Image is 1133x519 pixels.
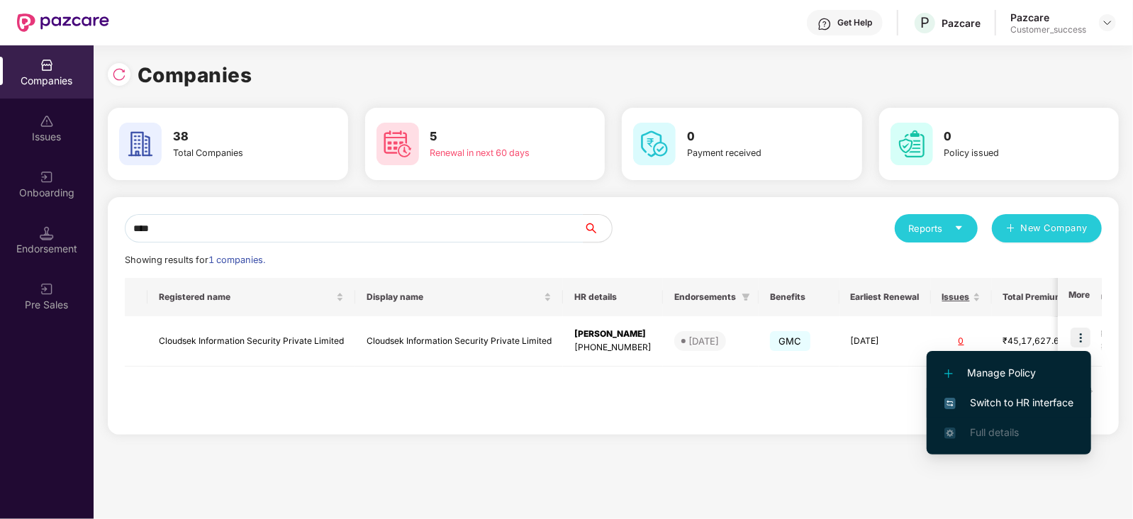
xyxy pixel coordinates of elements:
div: Policy issued [944,146,1066,160]
span: plus [1006,223,1015,235]
div: Reports [909,221,964,235]
span: Switch to HR interface [944,395,1073,411]
div: 0 [942,335,981,348]
th: HR details [563,278,663,316]
div: Pazcare [1010,11,1086,24]
span: Total Premium [1003,291,1064,303]
span: filter [742,293,750,301]
h1: Companies [138,60,252,91]
button: search [583,214,613,242]
div: Customer_success [1010,24,1086,35]
span: search [583,223,612,234]
span: Manage Policy [944,365,1073,381]
span: 1 companies. [208,255,265,265]
th: Total Premium [992,278,1085,316]
img: svg+xml;base64,PHN2ZyBpZD0iUmVsb2FkLTMyeDMyIiB4bWxucz0iaHR0cDovL3d3dy53My5vcmcvMjAwMC9zdmciIHdpZH... [112,67,126,82]
img: svg+xml;base64,PHN2ZyBpZD0iSXNzdWVzX2Rpc2FibGVkIiB4bWxucz0iaHR0cDovL3d3dy53My5vcmcvMjAwMC9zdmciIH... [40,114,54,128]
span: New Company [1021,221,1088,235]
img: svg+xml;base64,PHN2ZyB4bWxucz0iaHR0cDovL3d3dy53My5vcmcvMjAwMC9zdmciIHdpZHRoPSI2MCIgaGVpZ2h0PSI2MC... [376,123,419,165]
span: Issues [942,291,970,303]
span: Showing results for [125,255,265,265]
img: New Pazcare Logo [17,13,109,32]
h3: 38 [173,128,295,146]
div: ₹45,17,627.64 [1003,335,1074,348]
span: GMC [770,331,810,351]
div: [DATE] [688,334,719,348]
img: svg+xml;base64,PHN2ZyB3aWR0aD0iMTQuNSIgaGVpZ2h0PSIxNC41IiB2aWV3Qm94PSIwIDAgMTYgMTYiIGZpbGw9Im5vbm... [40,226,54,240]
span: filter [739,289,753,306]
span: Endorsements [674,291,736,303]
img: icon [1071,328,1090,347]
div: Total Companies [173,146,295,160]
span: caret-down [954,223,964,233]
h3: 5 [430,128,552,146]
td: [DATE] [839,316,931,367]
img: svg+xml;base64,PHN2ZyB3aWR0aD0iMjAiIGhlaWdodD0iMjAiIHZpZXdCb3g9IjAgMCAyMCAyMCIgZmlsbD0ibm9uZSIgeG... [40,170,54,184]
img: svg+xml;base64,PHN2ZyB4bWxucz0iaHR0cDovL3d3dy53My5vcmcvMjAwMC9zdmciIHdpZHRoPSIxNiIgaGVpZ2h0PSIxNi... [944,398,956,409]
th: More [1058,278,1102,316]
img: svg+xml;base64,PHN2ZyB4bWxucz0iaHR0cDovL3d3dy53My5vcmcvMjAwMC9zdmciIHdpZHRoPSI2MCIgaGVpZ2h0PSI2MC... [633,123,676,165]
img: svg+xml;base64,PHN2ZyBpZD0iSGVscC0zMngzMiIgeG1sbnM9Imh0dHA6Ly93d3cudzMub3JnLzIwMDAvc3ZnIiB3aWR0aD... [817,17,832,31]
img: svg+xml;base64,PHN2ZyB4bWxucz0iaHR0cDovL3d3dy53My5vcmcvMjAwMC9zdmciIHdpZHRoPSI2MCIgaGVpZ2h0PSI2MC... [119,123,162,165]
th: Registered name [147,278,355,316]
th: Benefits [759,278,839,316]
div: Renewal in next 60 days [430,146,552,160]
span: Display name [367,291,541,303]
div: Payment received [687,146,809,160]
img: svg+xml;base64,PHN2ZyBpZD0iQ29tcGFuaWVzIiB4bWxucz0iaHR0cDovL3d3dy53My5vcmcvMjAwMC9zdmciIHdpZHRoPS... [40,58,54,72]
img: svg+xml;base64,PHN2ZyB4bWxucz0iaHR0cDovL3d3dy53My5vcmcvMjAwMC9zdmciIHdpZHRoPSIxNi4zNjMiIGhlaWdodD... [944,428,956,439]
div: [PERSON_NAME] [574,328,652,341]
th: Earliest Renewal [839,278,931,316]
span: Registered name [159,291,333,303]
td: Cloudsek Information Security Private Limited [147,316,355,367]
div: Get Help [837,17,872,28]
h3: 0 [944,128,1066,146]
img: svg+xml;base64,PHN2ZyB4bWxucz0iaHR0cDovL3d3dy53My5vcmcvMjAwMC9zdmciIHdpZHRoPSI2MCIgaGVpZ2h0PSI2MC... [891,123,933,165]
th: Display name [355,278,563,316]
div: [PHONE_NUMBER] [574,341,652,355]
h3: 0 [687,128,809,146]
img: svg+xml;base64,PHN2ZyBpZD0iRHJvcGRvd24tMzJ4MzIiIHhtbG5zPSJodHRwOi8vd3d3LnczLm9yZy8yMDAwL3N2ZyIgd2... [1102,17,1113,28]
td: Cloudsek Information Security Private Limited [355,316,563,367]
span: P [920,14,930,31]
button: plusNew Company [992,214,1102,242]
img: svg+xml;base64,PHN2ZyB3aWR0aD0iMjAiIGhlaWdodD0iMjAiIHZpZXdCb3g9IjAgMCAyMCAyMCIgZmlsbD0ibm9uZSIgeG... [40,282,54,296]
img: svg+xml;base64,PHN2ZyB4bWxucz0iaHR0cDovL3d3dy53My5vcmcvMjAwMC9zdmciIHdpZHRoPSIxMi4yMDEiIGhlaWdodD... [944,369,953,378]
span: Full details [970,426,1019,438]
th: Issues [931,278,992,316]
div: Pazcare [942,16,981,30]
